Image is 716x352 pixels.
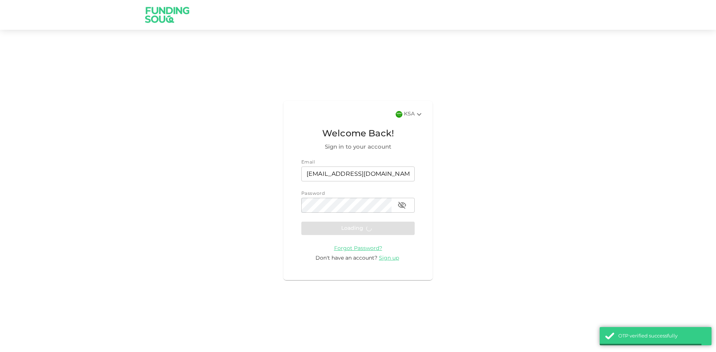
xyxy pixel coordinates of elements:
div: OTP verified successfully [618,333,706,340]
div: KSA [404,110,424,119]
a: Forgot Password? [334,245,382,251]
span: Sign in to your account [301,143,415,152]
span: Welcome Back! [301,127,415,141]
input: password [301,198,392,213]
img: flag-sa.b9a346574cdc8950dd34b50780441f57.svg [396,111,402,118]
input: email [301,167,415,181]
span: Password [301,191,325,196]
span: Email [301,160,315,165]
span: Don't have an account? [315,256,377,261]
span: Sign up [379,256,399,261]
